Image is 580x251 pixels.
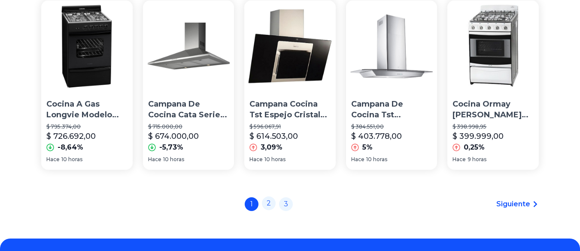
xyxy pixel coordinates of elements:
p: 3,09% [261,142,282,153]
p: Cocina Ormay [PERSON_NAME] Blanca 51,5cm 4 Hornallas [452,99,534,120]
span: 10 horas [163,156,184,163]
a: Cocina A Gas Longvie Modelo 13331gf - GrafitoCocina A Gas Longvie Modelo 13331gf - Grafito$ 795.3... [41,0,133,170]
a: 2 [262,196,276,210]
a: 3 [279,197,293,211]
a: Cocina Ormay Okey Petit Blanca 51,5cm 4 Hornallas Cocina Ormay [PERSON_NAME] Blanca 51,5cm 4 Horn... [447,0,539,170]
img: Campana De Cocina Tst Tamel 60cm Acero Inox. Envio Gratis [346,0,437,92]
img: Campana Cocina Tst Espejo Cristal Vidrio 60cm Envio Gratis [244,0,336,92]
p: $ 726.692,00 [46,130,96,142]
p: $ 398.998,95 [452,123,534,130]
img: Cocina Ormay Okey Petit Blanca 51,5cm 4 Hornallas [447,0,539,92]
p: $ 384.551,00 [351,123,432,130]
span: Hace [351,156,364,163]
a: Campana De Cocina Cata Serie Beta 600mm / InoxidableCampana De Cocina Cata Serie Beta 600mm / Ino... [143,0,234,170]
img: Campana De Cocina Cata Serie Beta 600mm / Inoxidable [143,0,234,92]
span: 10 horas [264,156,285,163]
p: -5,73% [159,142,183,153]
span: Hace [452,156,466,163]
span: Hace [46,156,60,163]
p: $ 715.000,00 [148,123,229,130]
p: $ 795.374,00 [46,123,128,130]
a: Campana Cocina Tst Espejo Cristal Vidrio 60cm Envio GratisCampana Cocina Tst Espejo Cristal Vidri... [244,0,336,170]
img: Cocina A Gas Longvie Modelo 13331gf - Grafito [41,0,133,92]
a: Siguiente [496,199,539,209]
p: -8,64% [58,142,83,153]
span: 10 horas [366,156,387,163]
p: $ 403.778,00 [351,130,402,142]
p: 5% [362,142,373,153]
span: Siguiente [496,199,530,209]
span: 10 horas [61,156,82,163]
p: $ 614.503,00 [249,130,298,142]
span: Hace [148,156,161,163]
span: 9 horas [468,156,486,163]
p: $ 399.999,00 [452,130,504,142]
p: 0,25% [464,142,485,153]
p: Cocina A Gas Longvie Modelo 13331gf - Grafito [46,99,128,120]
span: Hace [249,156,263,163]
a: Campana De Cocina Tst Tamel 60cm Acero Inox. Envio GratisCampana De Cocina Tst [PERSON_NAME] 60cm... [346,0,437,170]
p: $ 596.067,91 [249,123,331,130]
p: Campana De Cocina Tst [PERSON_NAME] 60cm Acero Inox. Envio Gratis [351,99,432,120]
p: $ 674.000,00 [148,130,199,142]
p: Campana Cocina Tst Espejo Cristal Vidrio 60cm Envio Gratis [249,99,331,120]
p: Campana De Cocina Cata Serie Beta 600mm / Inoxidable [148,99,229,120]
